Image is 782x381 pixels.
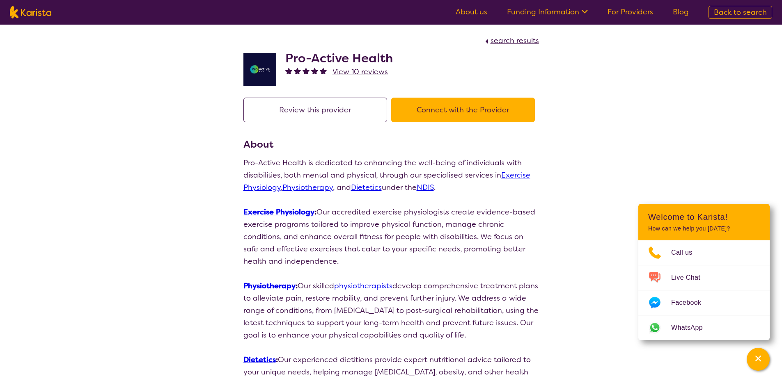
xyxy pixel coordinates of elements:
[709,6,772,19] a: Back to search
[456,7,487,17] a: About us
[391,98,535,122] button: Connect with the Provider
[334,281,392,291] a: physiotherapists
[243,207,314,217] a: Exercise Physiology
[10,6,51,18] img: Karista logo
[483,36,539,46] a: search results
[417,183,434,192] a: NDIS
[243,157,539,194] p: Pro-Active Health is dedicated to enhancing the well-being of individuals with disabilities, both...
[747,348,770,371] button: Channel Menu
[243,280,539,341] p: Our skilled develop comprehensive treatment plans to alleviate pain, restore mobility, and preven...
[243,281,298,291] strong: :
[507,7,588,17] a: Funding Information
[391,105,539,115] a: Connect with the Provider
[243,207,316,217] strong: :
[671,297,711,309] span: Facebook
[673,7,689,17] a: Blog
[243,281,296,291] a: Physiotherapy
[671,271,710,284] span: Live Chat
[714,7,767,17] span: Back to search
[638,315,770,340] a: Web link opens in a new tab.
[311,67,318,74] img: fullstar
[285,51,393,66] h2: Pro-Active Health
[243,53,276,86] img: jdgr5huzsaqxc1wfufya.png
[638,204,770,340] div: Channel Menu
[491,36,539,46] span: search results
[243,137,539,152] h3: About
[608,7,653,17] a: For Providers
[243,105,391,115] a: Review this provider
[671,246,702,259] span: Call us
[648,225,760,232] p: How can we help you [DATE]?
[282,183,333,192] a: Physiotherapy
[303,67,310,74] img: fullstar
[638,240,770,340] ul: Choose channel
[243,355,276,365] a: Dietetics
[671,322,713,334] span: WhatsApp
[648,212,760,222] h2: Welcome to Karista!
[285,67,292,74] img: fullstar
[243,206,539,267] p: Our accredited exercise physiologists create evidence-based exercise programs tailored to improve...
[351,183,382,192] a: Dietetics
[320,67,327,74] img: fullstar
[243,98,387,122] button: Review this provider
[333,66,388,78] a: View 10 reviews
[243,355,278,365] strong: :
[294,67,301,74] img: fullstar
[333,67,388,77] span: View 10 reviews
